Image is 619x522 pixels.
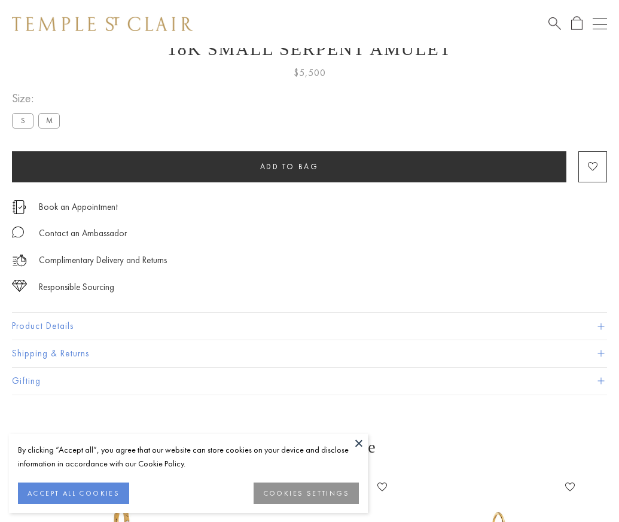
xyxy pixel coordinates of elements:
[39,280,114,295] div: Responsible Sourcing
[593,17,607,31] button: Open navigation
[12,368,607,395] button: Gifting
[260,161,319,172] span: Add to bag
[39,253,167,268] p: Complimentary Delivery and Returns
[38,113,60,128] label: M
[18,443,359,471] div: By clicking “Accept all”, you agree that our website can store cookies on your device and disclos...
[294,65,326,81] span: $5,500
[12,39,607,59] h1: 18K Small Serpent Amulet
[12,280,27,292] img: icon_sourcing.svg
[548,16,561,31] a: Search
[12,17,193,31] img: Temple St. Clair
[12,313,607,340] button: Product Details
[12,200,26,214] img: icon_appointment.svg
[39,200,118,213] a: Book an Appointment
[39,226,127,241] div: Contact an Ambassador
[18,483,129,504] button: ACCEPT ALL COOKIES
[254,483,359,504] button: COOKIES SETTINGS
[12,88,65,108] span: Size:
[12,340,607,367] button: Shipping & Returns
[571,16,583,31] a: Open Shopping Bag
[12,253,27,268] img: icon_delivery.svg
[12,113,33,128] label: S
[12,151,566,182] button: Add to bag
[12,226,24,238] img: MessageIcon-01_2.svg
